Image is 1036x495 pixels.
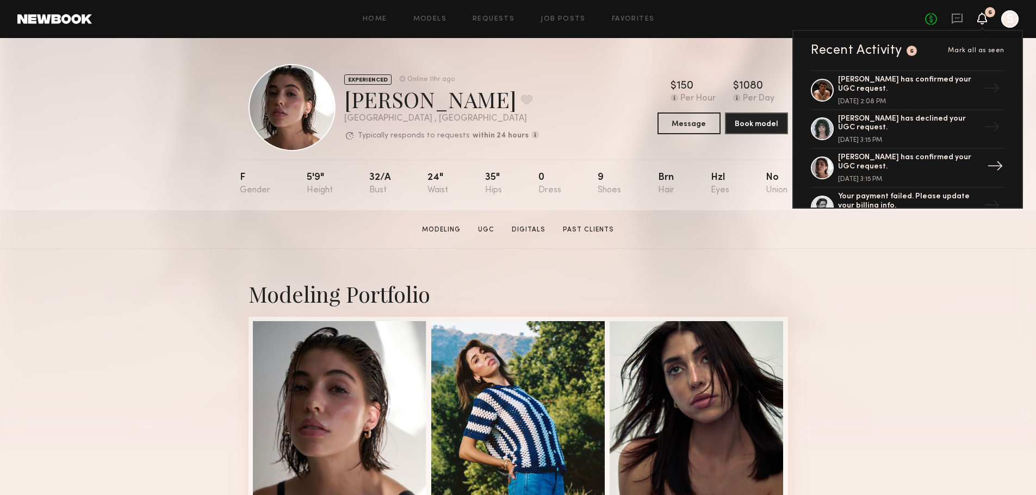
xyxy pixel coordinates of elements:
div: Per Day [743,94,774,104]
a: UGC [474,225,499,235]
a: Past Clients [559,225,618,235]
div: Per Hour [680,94,716,104]
div: Your payment failed. Please update your billing info. [838,192,979,211]
div: [GEOGRAPHIC_DATA] , [GEOGRAPHIC_DATA] [344,114,539,123]
button: Book model [725,112,788,134]
div: EXPERIENCED [344,74,392,85]
div: F [240,173,270,195]
div: [DATE] 3:15 PM [838,137,979,143]
div: Hzl [711,173,729,195]
div: 1080 [739,81,763,92]
div: $ [733,81,739,92]
a: [PERSON_NAME] has confirmed your UGC request.[DATE] 3:15 PM→ [811,149,1004,188]
div: [PERSON_NAME] [344,85,539,114]
a: Models [413,16,446,23]
div: Brn [658,173,674,195]
div: 32/a [369,173,391,195]
a: [PERSON_NAME] has declined your UGC request.[DATE] 3:15 PM→ [811,110,1004,149]
span: Mark all as seen [948,47,1004,54]
div: → [983,154,1008,182]
div: → [979,193,1004,221]
a: [PERSON_NAME] has confirmed your UGC request.[DATE] 2:08 PM→ [811,70,1004,110]
div: No [766,173,787,195]
div: 6 [910,48,914,54]
div: [DATE] 3:15 PM [838,176,979,183]
div: $ [671,81,677,92]
a: Modeling [418,225,465,235]
a: S [1001,10,1019,28]
b: within 24 hours [473,132,529,140]
div: [PERSON_NAME] has confirmed your UGC request. [838,153,979,172]
div: Online 11hr ago [407,76,455,83]
button: Message [657,112,721,134]
a: Job Posts [541,16,586,23]
a: Your payment failed. Please update your billing info.→ [811,188,1004,227]
div: [DATE] 2:08 PM [838,98,979,105]
div: Modeling Portfolio [249,279,788,308]
div: Recent Activity [811,44,902,57]
div: 6 [988,10,992,16]
div: 150 [677,81,693,92]
div: → [979,76,1004,104]
a: Home [363,16,387,23]
div: 0 [538,173,561,195]
div: 35" [485,173,502,195]
a: Requests [473,16,514,23]
div: [PERSON_NAME] has declined your UGC request. [838,115,979,133]
div: 9 [598,173,621,195]
div: → [979,115,1004,143]
a: Digitals [507,225,550,235]
a: Favorites [612,16,655,23]
div: [PERSON_NAME] has confirmed your UGC request. [838,76,979,94]
div: 5'9" [307,173,333,195]
div: 24" [427,173,448,195]
p: Typically responds to requests [358,132,470,140]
